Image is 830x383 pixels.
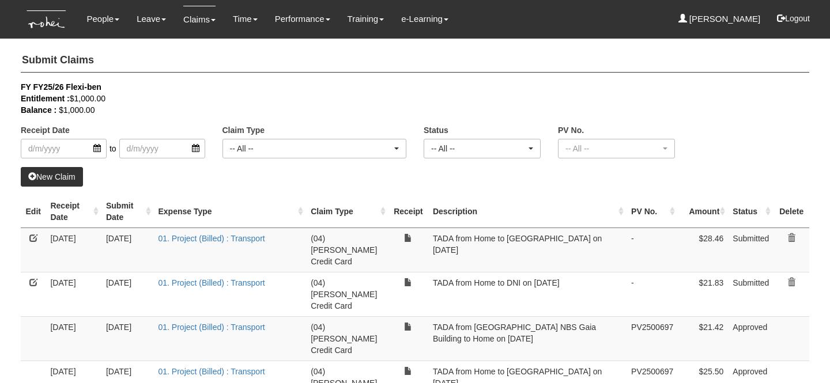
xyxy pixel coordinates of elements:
a: [PERSON_NAME] [678,6,761,32]
h4: Submit Claims [21,49,809,73]
button: -- All -- [558,139,675,158]
a: 01. Project (Billed) : Transport [159,367,265,376]
b: Balance : [21,105,56,115]
a: People [86,6,119,32]
td: [DATE] [46,316,101,361]
td: Submitted [728,272,774,316]
td: [DATE] [46,272,101,316]
td: (04) [PERSON_NAME] Credit Card [306,272,388,316]
th: Delete [774,195,809,228]
td: [DATE] [101,227,154,272]
label: Status [424,124,448,136]
th: Status : activate to sort column ascending [728,195,774,228]
th: Receipt Date : activate to sort column ascending [46,195,101,228]
b: FY FY25/26 Flexi-ben [21,82,101,92]
td: (04) [PERSON_NAME] Credit Card [306,316,388,361]
td: TADA from Home to [GEOGRAPHIC_DATA] on [DATE] [428,227,627,272]
td: TADA from [GEOGRAPHIC_DATA] NBS Gaia Building to Home on [DATE] [428,316,627,361]
div: $1,000.00 [21,93,792,104]
td: [DATE] [101,272,154,316]
a: 01. Project (Billed) : Transport [159,278,265,287]
a: New Claim [21,167,83,187]
button: -- All -- [222,139,407,158]
th: PV No. : activate to sort column ascending [627,195,678,228]
td: $28.46 [678,227,728,272]
td: PV2500697 [627,316,678,361]
a: e-Learning [401,6,448,32]
td: (04) [PERSON_NAME] Credit Card [306,227,388,272]
div: -- All -- [431,143,526,154]
span: $1,000.00 [59,105,95,115]
a: 01. Project (Billed) : Transport [159,323,265,332]
label: PV No. [558,124,584,136]
a: Leave [137,6,166,32]
td: [DATE] [101,316,154,361]
button: Logout [769,5,818,32]
div: -- All -- [565,143,661,154]
a: Performance [275,6,330,32]
td: Approved [728,316,774,361]
a: Time [233,6,258,32]
th: Claim Type : activate to sort column ascending [306,195,388,228]
td: [DATE] [46,227,101,272]
th: Submit Date : activate to sort column ascending [101,195,154,228]
td: Submitted [728,227,774,272]
a: Claims [183,6,216,33]
button: -- All -- [424,139,541,158]
label: Receipt Date [21,124,70,136]
input: d/m/yyyy [119,139,205,158]
label: Claim Type [222,124,265,136]
a: 01. Project (Billed) : Transport [159,234,265,243]
td: $21.42 [678,316,728,361]
div: -- All -- [230,143,393,154]
td: - [627,272,678,316]
th: Amount : activate to sort column ascending [678,195,728,228]
th: Receipt [388,195,428,228]
input: d/m/yyyy [21,139,107,158]
th: Expense Type : activate to sort column ascending [154,195,307,228]
td: $21.83 [678,272,728,316]
span: to [107,139,119,158]
a: Training [348,6,384,32]
th: Description : activate to sort column ascending [428,195,627,228]
th: Edit [21,195,46,228]
b: Entitlement : [21,94,70,103]
td: TADA from Home to DNI on [DATE] [428,272,627,316]
td: - [627,227,678,272]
